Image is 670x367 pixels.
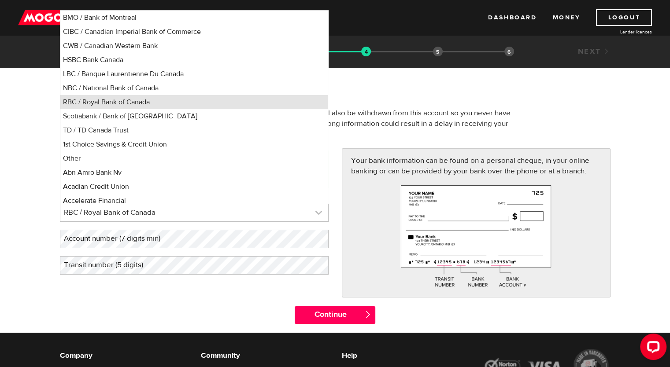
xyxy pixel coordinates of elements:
[60,11,328,25] li: BMO / Bank of Montreal
[401,185,551,288] img: paycheck-large-7c426558fe069eeec9f9d0ad74ba3ec2.png
[60,230,178,248] label: Account number (7 digits min)
[60,67,328,81] li: LBC / Banque Laurentienne Du Canada
[364,311,372,318] span: 
[60,25,328,39] li: CIBC / Canadian Imperial Bank of Commerce
[633,330,670,367] iframe: LiveChat chat widget
[295,306,375,324] input: Continue
[342,350,470,361] h6: Help
[596,9,652,26] a: Logout
[60,256,161,274] label: Transit number (5 digits)
[60,151,328,165] li: Other
[60,109,328,123] li: Scotiabank / Bank of [GEOGRAPHIC_DATA]
[361,47,371,56] img: transparent-188c492fd9eaac0f573672f40bb141c2.gif
[60,95,328,109] li: RBC / Royal Bank of Canada
[60,165,328,180] li: Abn Amro Bank Nv
[60,123,328,137] li: TD / TD Canada Trust
[60,81,611,104] h1: Bank account information
[60,53,328,67] li: HSBC Bank Canada
[201,350,329,361] h6: Community
[18,9,70,26] img: mogo_logo-11ee424be714fa7cbb0f0f49df9e16ec.png
[60,180,328,194] li: Acadian Credit Union
[60,137,328,151] li: 1st Choice Savings & Credit Union
[60,350,188,361] h6: Company
[552,9,580,26] a: Money
[586,29,652,35] a: Lender licences
[60,39,328,53] li: CWB / Canadian Western Bank
[60,81,328,95] li: NBC / National Bank of Canada
[60,194,328,208] li: Accelerate Financial
[488,9,537,26] a: Dashboard
[577,47,610,56] a: Next
[351,155,601,176] p: Your bank information can be found on a personal cheque, in your online banking or can be provide...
